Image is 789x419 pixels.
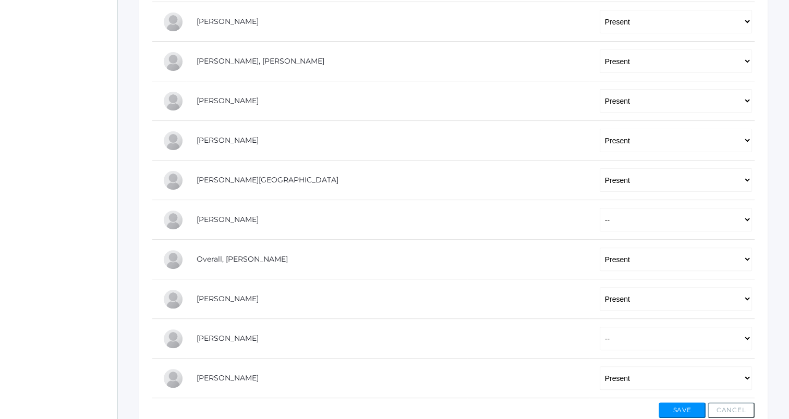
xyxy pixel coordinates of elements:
a: [PERSON_NAME][GEOGRAPHIC_DATA] [197,175,338,184]
div: Rachel Hayton [163,130,184,151]
div: Marissa Myers [163,210,184,230]
div: LaRae Erner [163,91,184,112]
a: [PERSON_NAME] [197,135,259,145]
div: Olivia Puha [163,289,184,310]
div: Leah Vichinsky [163,368,184,389]
div: Presley Davenport [163,51,184,72]
button: Cancel [708,402,755,418]
a: [PERSON_NAME] [197,373,259,383]
a: [PERSON_NAME] [197,334,259,343]
a: [PERSON_NAME] [197,215,259,224]
div: Chris Overall [163,249,184,270]
a: Overall, [PERSON_NAME] [197,254,288,264]
div: Austin Hill [163,170,184,191]
div: Emme Renz [163,328,184,349]
button: Save [659,402,706,418]
a: [PERSON_NAME] [197,294,259,303]
a: [PERSON_NAME], [PERSON_NAME] [197,56,324,66]
a: [PERSON_NAME] [197,96,259,105]
a: [PERSON_NAME] [197,17,259,26]
div: Eva Carr [163,11,184,32]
